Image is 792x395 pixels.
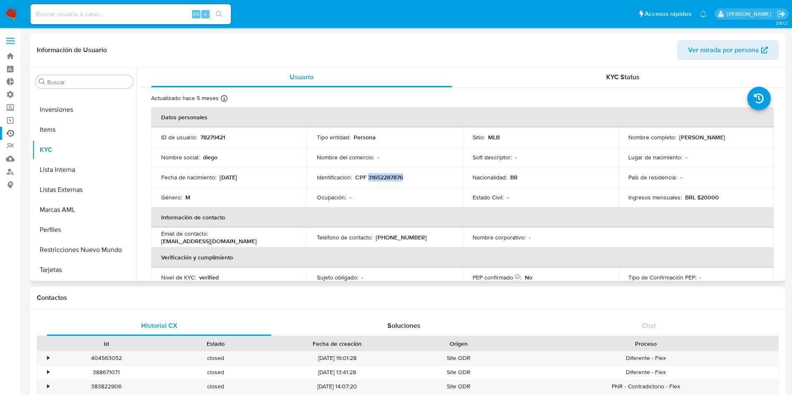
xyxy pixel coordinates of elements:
[362,274,363,281] p: -
[32,160,137,180] button: Lista Interna
[677,40,779,60] button: Ver mirada por persona
[161,237,257,245] p: [EMAIL_ADDRESS][DOMAIN_NAME]
[777,10,786,18] a: Salir
[404,365,514,379] div: Site ODR
[473,194,504,201] p: Estado Civil :
[271,380,404,393] div: [DATE] 14:07:20
[473,234,526,241] p: Nombre corporativo :
[52,351,161,365] div: 404563052
[52,380,161,393] div: 383822906
[193,10,200,18] span: Alt
[642,321,656,330] span: Chat
[628,133,676,141] p: Nombre completo :
[685,194,719,201] p: BRL $20000
[355,174,403,181] p: CPF 31652287876
[519,340,772,348] div: Proceso
[688,40,759,60] span: Ver mirada por persona
[32,240,137,260] button: Restricciones Nuevo Mundo
[52,365,161,379] div: 388671071
[39,78,46,85] button: Buscar
[37,46,107,54] h1: Información de Usuario
[349,194,351,201] p: -
[404,380,514,393] div: Site ODR
[30,9,231,20] input: Buscar usuario o caso...
[161,351,271,365] div: closed
[377,153,379,161] p: -
[514,365,778,379] div: Diferente - Flex
[220,174,237,181] p: [DATE]
[317,274,358,281] p: Sujeto obligado :
[473,274,521,281] p: PEP confirmado :
[161,230,208,237] p: Email de contacto :
[32,260,137,280] button: Tarjetas
[510,174,518,181] p: BR
[210,8,228,20] button: search-icon
[680,174,682,181] p: -
[700,10,707,18] a: Notificaciones
[161,380,271,393] div: closed
[410,340,508,348] div: Origen
[529,234,531,241] p: -
[151,107,774,127] th: Datos personales
[271,351,404,365] div: [DATE] 16:01:28
[151,207,774,227] th: Información de contacto
[727,10,774,18] p: joaquin.santistebe@mercadolibre.com
[628,194,682,201] p: Ingresos mensuales :
[628,174,677,181] p: País de residencia :
[32,120,137,140] button: Items
[200,133,225,141] p: 78279421
[317,174,352,181] p: Identificación :
[473,174,507,181] p: Nacionalidad :
[203,153,218,161] p: diego
[161,153,200,161] p: Nombre social :
[700,274,701,281] p: -
[47,78,130,86] input: Buscar
[161,365,271,379] div: closed
[317,234,372,241] p: Teléfono de contacto :
[271,365,404,379] div: [DATE] 13:41:28
[161,174,216,181] p: Fecha de nacimiento :
[628,153,682,161] p: Lugar de nacimiento :
[47,368,49,376] div: •
[161,194,182,201] p: Género :
[514,351,778,365] div: Diferente - Flex
[290,72,314,82] span: Usuario
[525,274,532,281] p: No
[473,153,512,161] p: Soft descriptor :
[645,10,691,18] span: Accesos rápidos
[376,234,427,241] p: [PHONE_NUMBER]
[37,294,779,302] h1: Contactos
[141,321,177,330] span: Historial CX
[317,153,374,161] p: Nombre del comercio :
[507,194,509,201] p: -
[32,220,137,240] button: Perfiles
[514,380,778,393] div: PNR - Contradictorio - Flex
[473,133,485,141] p: Sitio :
[151,247,774,267] th: Verificación y cumplimiento
[47,354,49,362] div: •
[161,133,197,141] p: ID de usuario :
[167,340,265,348] div: Estado
[404,351,514,365] div: Site ODR
[47,382,49,390] div: •
[199,274,219,281] p: verified
[679,133,725,141] p: [PERSON_NAME]
[317,194,346,201] p: Ocupación :
[606,72,640,82] span: KYC Status
[151,94,219,102] p: Actualizado hace 5 meses
[628,274,696,281] p: Tipo de Confirmación PEP :
[276,340,398,348] div: Fecha de creación
[32,140,137,160] button: KYC
[32,200,137,220] button: Marcas AML
[488,133,500,141] p: MLB
[686,153,687,161] p: -
[354,133,376,141] p: Persona
[58,340,155,348] div: Id
[204,10,207,18] span: s
[32,180,137,200] button: Listas Externas
[317,133,350,141] p: Tipo entidad :
[387,321,420,330] span: Soluciones
[161,274,196,281] p: Nivel de KYC :
[185,194,190,201] p: M
[515,153,517,161] p: -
